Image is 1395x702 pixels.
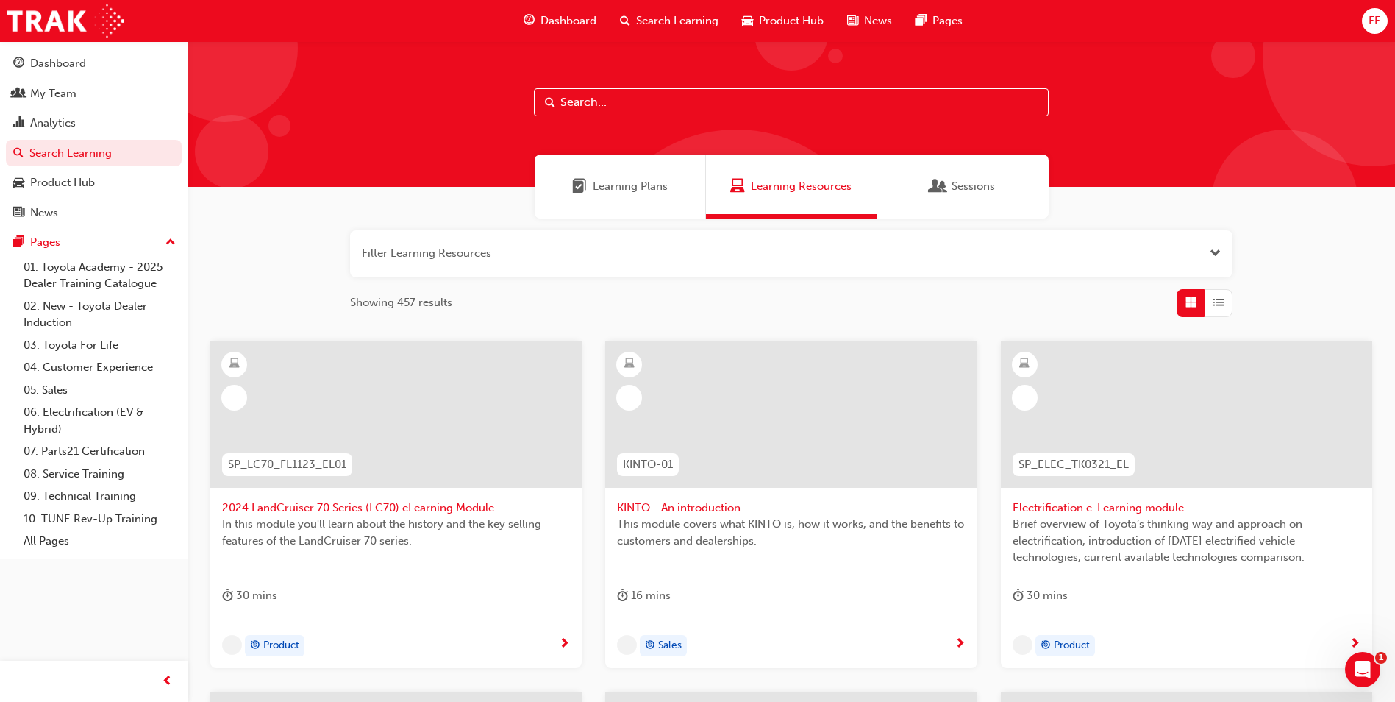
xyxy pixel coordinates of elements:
[228,456,346,473] span: SP_LC70_FL1123_EL01
[1185,294,1196,311] span: Grid
[222,586,233,605] span: duration-icon
[617,516,965,549] span: This module covers what KINTO is, how it works, and the benefits to customers and dealerships.
[751,178,852,195] span: Learning Resources
[30,85,76,102] div: My Team
[13,117,24,130] span: chart-icon
[165,233,176,252] span: up-icon
[13,57,24,71] span: guage-icon
[18,295,182,334] a: 02. New - Toyota Dealer Induction
[222,500,570,517] span: 2024 LandCruiser 70 Series (LC70) eLearning Module
[932,13,963,29] span: Pages
[13,207,24,220] span: news-icon
[1210,245,1221,262] button: Open the filter
[617,586,671,605] div: 16 mins
[18,256,182,295] a: 01. Toyota Academy - 2025 Dealer Training Catalogue
[904,6,974,36] a: pages-iconPages
[263,637,299,654] span: Product
[350,294,452,311] span: Showing 457 results
[18,401,182,440] a: 06. Electrification (EV & Hybrid)
[6,229,182,256] button: Pages
[1349,638,1360,651] span: next-icon
[18,334,182,357] a: 03. Toyota For Life
[524,12,535,30] span: guage-icon
[864,13,892,29] span: News
[847,12,858,30] span: news-icon
[1362,8,1388,34] button: FE
[1369,13,1381,29] span: FE
[645,637,655,656] span: target-icon
[222,516,570,549] span: In this module you'll learn about the history and the key selling features of the LandCruiser 70 ...
[1013,516,1360,566] span: Brief overview of Toyota’s thinking way and approach on electrification, introduction of [DATE] e...
[593,178,668,195] span: Learning Plans
[534,88,1049,116] input: Search...
[952,178,995,195] span: Sessions
[229,355,240,374] span: learningResourceType_ELEARNING-icon
[658,637,682,654] span: Sales
[605,341,977,669] a: KINTO-01KINTO - An introductionThis module covers what KINTO is, how it works, and the benefits t...
[6,50,182,77] a: Dashboard
[6,47,182,229] button: DashboardMy TeamAnalyticsSearch LearningProduct HubNews
[13,177,24,190] span: car-icon
[620,12,630,30] span: search-icon
[18,530,182,553] a: All Pages
[535,155,706,219] a: Learning PlansLearning Plans
[18,485,182,508] a: 09. Technical Training
[7,4,124,38] a: Trak
[13,88,24,101] span: people-icon
[636,13,718,29] span: Search Learning
[30,55,86,72] div: Dashboard
[1001,341,1372,669] a: SP_ELEC_TK0321_ELElectrification e-Learning moduleBrief overview of Toyota’s thinking way and app...
[210,341,582,669] a: SP_LC70_FL1123_EL012024 LandCruiser 70 Series (LC70) eLearning ModuleIn this module you'll learn ...
[955,638,966,651] span: next-icon
[742,12,753,30] span: car-icon
[877,155,1049,219] a: SessionsSessions
[1013,500,1360,517] span: Electrification e-Learning module
[6,199,182,227] a: News
[18,508,182,531] a: 10. TUNE Rev-Up Training
[1019,355,1030,374] span: learningResourceType_ELEARNING-icon
[730,6,835,36] a: car-iconProduct Hub
[1041,637,1051,656] span: target-icon
[540,13,596,29] span: Dashboard
[608,6,730,36] a: search-iconSearch Learning
[931,178,946,195] span: Sessions
[617,586,628,605] span: duration-icon
[6,80,182,107] a: My Team
[1054,637,1090,654] span: Product
[13,236,24,249] span: pages-icon
[1375,652,1387,664] span: 1
[30,174,95,191] div: Product Hub
[1213,294,1224,311] span: List
[572,178,587,195] span: Learning Plans
[30,205,58,221] div: News
[18,379,182,402] a: 05. Sales
[30,234,60,251] div: Pages
[18,440,182,463] a: 07. Parts21 Certification
[1345,652,1380,687] iframe: Intercom live chat
[1013,586,1024,605] span: duration-icon
[512,6,608,36] a: guage-iconDashboard
[624,355,635,374] span: learningResourceType_ELEARNING-icon
[730,178,745,195] span: Learning Resources
[623,456,673,473] span: KINTO-01
[1013,586,1068,605] div: 30 mins
[250,637,260,656] span: target-icon
[835,6,904,36] a: news-iconNews
[6,169,182,196] a: Product Hub
[18,463,182,486] a: 08. Service Training
[759,13,824,29] span: Product Hub
[1018,456,1129,473] span: SP_ELEC_TK0321_EL
[706,155,877,219] a: Learning ResourcesLearning Resources
[222,586,277,605] div: 30 mins
[545,94,555,111] span: Search
[30,115,76,132] div: Analytics
[6,140,182,167] a: Search Learning
[6,110,182,137] a: Analytics
[617,500,965,517] span: KINTO - An introduction
[18,356,182,379] a: 04. Customer Experience
[13,147,24,160] span: search-icon
[916,12,927,30] span: pages-icon
[162,673,173,691] span: prev-icon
